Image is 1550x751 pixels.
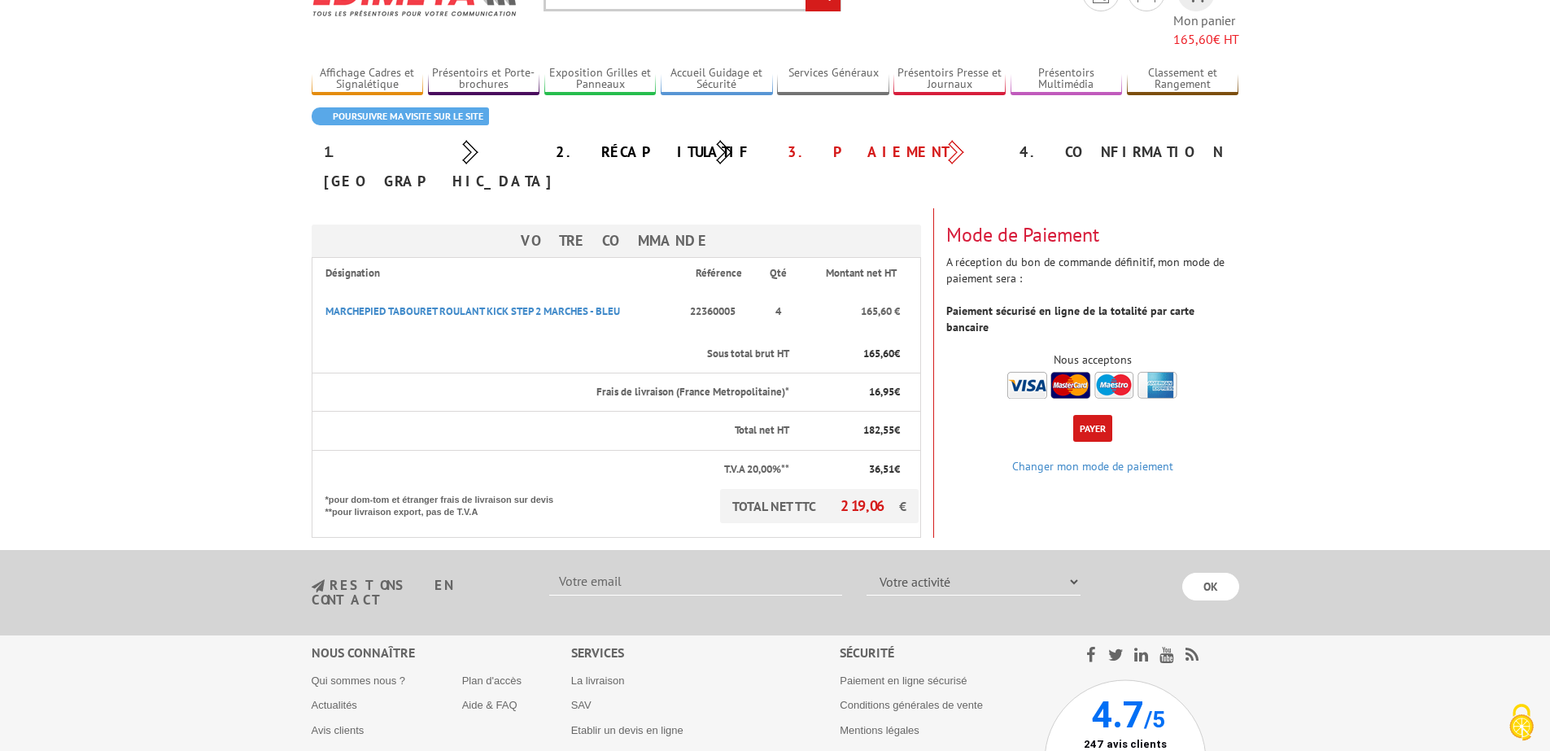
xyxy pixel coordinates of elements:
[1182,573,1239,600] input: OK
[571,675,625,687] a: La livraison
[1007,372,1177,399] img: accepted.png
[312,724,365,736] a: Avis clients
[325,462,789,478] p: T.V.A 20,00%**
[1007,138,1239,167] div: 4. Confirmation
[946,225,1239,246] h3: Mode de Paiement
[312,699,357,711] a: Actualités
[1501,702,1542,743] img: Cookies (fenêtre modale)
[863,423,894,437] span: 182,55
[869,385,894,399] span: 16,95
[549,568,842,596] input: Votre email
[946,351,1239,368] div: Nous acceptons
[312,644,571,662] div: Nous connaître
[804,385,900,400] p: €
[325,304,620,318] a: MARCHEPIED TABOURET ROULANT KICK STEP 2 MARCHES - BLEU
[312,335,791,373] th: Sous total brut HT
[325,489,570,519] p: *pour dom-tom et étranger frais de livraison sur devis **pour livraison export, pas de T.V.A
[312,579,325,593] img: newsletter.jpg
[571,724,683,736] a: Etablir un devis en ligne
[893,66,1006,93] a: Présentoirs Presse et Journaux
[1012,459,1173,474] a: Changer mon mode de paiement
[312,66,424,93] a: Affichage Cadres et Signalétique
[312,373,791,412] th: Frais de livraison (France Metropolitaine)*
[556,142,751,161] a: 2. Récapitulatif
[804,462,900,478] p: €
[428,66,540,93] a: Présentoirs et Porte-brochures
[312,412,791,451] th: Total net HT
[804,423,900,439] p: €
[775,138,1007,167] div: 3. Paiement
[777,66,889,93] a: Services Généraux
[1173,30,1239,49] span: € HT
[840,675,967,687] a: Paiement en ligne sécurisé
[1493,696,1550,751] button: Cookies (fenêtre modale)
[325,266,671,282] p: Désignation
[462,699,517,711] a: Aide & FAQ
[1127,66,1239,93] a: Classement et Rangement
[544,66,657,93] a: Exposition Grilles et Panneaux
[312,225,921,257] h3: Votre Commande
[946,303,1194,334] strong: Paiement sécurisé en ligne de la totalité par carte bancaire
[863,347,894,360] span: 165,60
[840,496,899,515] span: 219,06
[840,724,919,736] a: Mentions légales
[571,699,592,711] a: SAV
[840,644,1044,662] div: Sécurité
[767,266,789,282] p: Qté
[804,304,900,320] p: 165,60 €
[934,208,1251,402] div: A réception du bon de commande définitif, mon mode de paiement sera :
[312,579,526,607] h3: restons en contact
[661,66,773,93] a: Accueil Guidage et Sécurité
[312,675,406,687] a: Qui sommes nous ?
[1073,415,1112,442] button: Payer
[840,699,983,711] a: Conditions générales de vente
[1173,11,1239,49] span: Mon panier
[312,107,489,125] a: Poursuivre ma visite sur le site
[685,266,752,282] p: Référence
[1173,31,1213,47] span: 165,60
[720,489,919,523] p: TOTAL NET TTC €
[685,296,752,328] p: 22360005
[804,347,900,362] p: €
[804,266,919,282] p: Montant net HT
[312,138,544,196] div: 1. [GEOGRAPHIC_DATA]
[767,304,789,320] p: 4
[462,675,522,687] a: Plan d'accès
[1011,66,1123,93] a: Présentoirs Multimédia
[869,462,894,476] span: 36,51
[571,644,840,662] div: Services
